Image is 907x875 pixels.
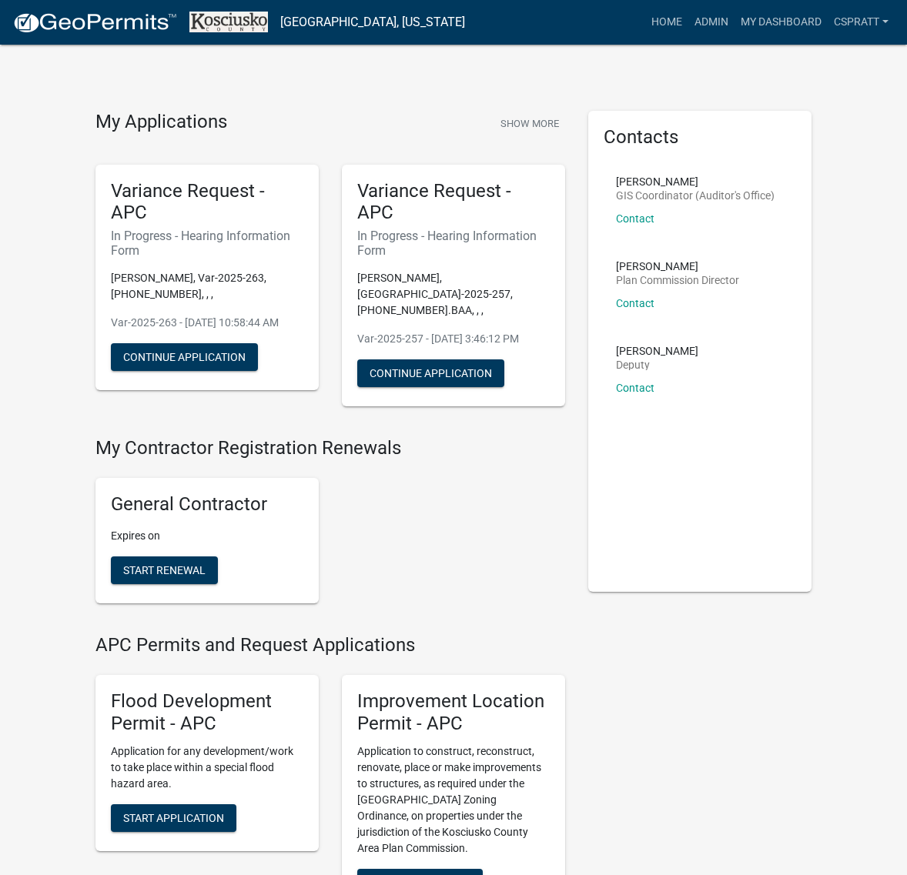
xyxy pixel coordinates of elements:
[616,275,739,286] p: Plan Commission Director
[357,270,550,319] p: [PERSON_NAME], [GEOGRAPHIC_DATA]-2025-257, [PHONE_NUMBER].BAA, , ,
[616,359,698,370] p: Deputy
[111,556,218,584] button: Start Renewal
[111,229,303,258] h6: In Progress - Hearing Information Form
[357,331,550,347] p: Var-2025-257 - [DATE] 3:46:12 PM
[616,346,698,356] p: [PERSON_NAME]
[735,8,828,37] a: My Dashboard
[111,180,303,225] h5: Variance Request - APC
[357,359,504,387] button: Continue Application
[616,261,739,272] p: [PERSON_NAME]
[123,564,206,576] span: Start Renewal
[95,634,565,656] h4: APC Permits and Request Applications
[111,690,303,735] h5: Flood Development Permit - APC
[616,190,775,201] p: GIS Coordinator (Auditor's Office)
[111,493,303,516] h5: General Contractor
[616,382,654,394] a: Contact
[95,111,227,134] h4: My Applications
[645,8,688,37] a: Home
[280,9,465,35] a: [GEOGRAPHIC_DATA], [US_STATE]
[357,690,550,735] h5: Improvement Location Permit - APC
[189,12,268,32] img: Kosciusko County, Indiana
[494,111,565,136] button: Show More
[604,126,796,149] h5: Contacts
[95,437,565,616] wm-registration-list-section: My Contractor Registration Renewals
[123,812,224,824] span: Start Application
[111,804,236,832] button: Start Application
[616,176,775,187] p: [PERSON_NAME]
[357,743,550,857] p: Application to construct, reconstruct, renovate, place or make improvements to structures, as req...
[688,8,735,37] a: Admin
[616,212,654,225] a: Contact
[828,8,895,37] a: cspratt
[111,270,303,302] p: [PERSON_NAME], Var-2025-263, [PHONE_NUMBER], , ,
[95,437,565,459] h4: My Contractor Registration Renewals
[111,343,258,371] button: Continue Application
[111,315,303,331] p: Var-2025-263 - [DATE] 10:58:44 AM
[357,180,550,225] h5: Variance Request - APC
[357,229,550,258] h6: In Progress - Hearing Information Form
[111,743,303,792] p: Application for any development/work to take place within a special flood hazard area.
[616,297,654,309] a: Contact
[111,528,303,544] p: Expires on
